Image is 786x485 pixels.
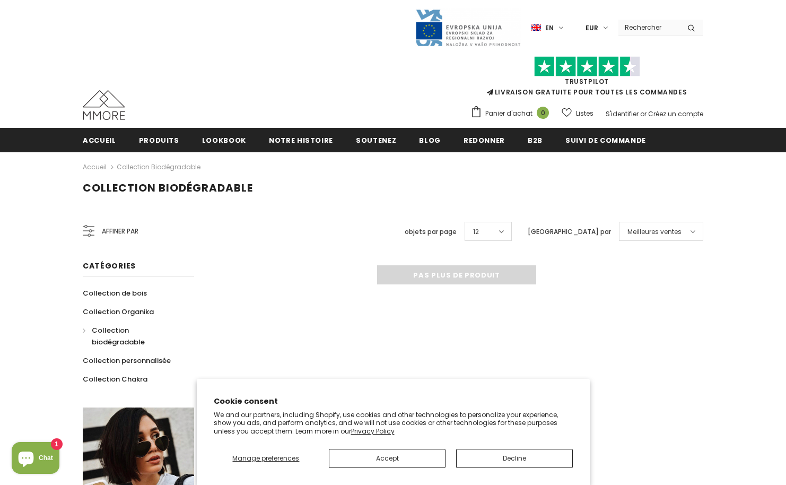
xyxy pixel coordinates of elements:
[470,61,703,97] span: LIVRAISON GRATUITE POUR TOUTES LES COMMANDES
[537,107,549,119] span: 0
[545,23,554,33] span: en
[415,8,521,47] img: Javni Razpis
[269,135,333,145] span: Notre histoire
[534,56,640,77] img: Faites confiance aux étoiles pilotes
[351,427,395,436] a: Privacy Policy
[83,307,154,317] span: Collection Organika
[83,90,125,120] img: Cas MMORE
[8,442,63,477] inbox-online-store-chat: Shopify online store chat
[470,106,554,122] a: Panier d'achat 0
[214,449,319,468] button: Manage preferences
[83,180,253,195] span: Collection biodégradable
[83,370,147,388] a: Collection Chakra
[83,128,116,152] a: Accueil
[485,108,532,119] span: Panier d'achat
[456,449,573,468] button: Decline
[528,135,543,145] span: B2B
[232,454,299,463] span: Manage preferences
[565,77,609,86] a: TrustPilot
[419,135,441,145] span: Blog
[528,227,611,237] label: [GEOGRAPHIC_DATA] par
[562,104,593,123] a: Listes
[627,227,682,237] span: Meilleures ventes
[83,321,182,351] a: Collection biodégradable
[528,128,543,152] a: B2B
[102,226,138,237] span: Affiner par
[202,128,246,152] a: Lookbook
[117,162,200,171] a: Collection biodégradable
[83,284,147,302] a: Collection de bois
[83,135,116,145] span: Accueil
[214,411,573,436] p: We and our partners, including Shopify, use cookies and other technologies to personalize your ex...
[83,302,154,321] a: Collection Organika
[356,135,396,145] span: soutenez
[606,109,639,118] a: S'identifier
[356,128,396,152] a: soutenez
[83,288,147,298] span: Collection de bois
[139,135,179,145] span: Produits
[405,227,457,237] label: objets par page
[202,135,246,145] span: Lookbook
[640,109,647,118] span: or
[269,128,333,152] a: Notre histoire
[565,128,646,152] a: Suivi de commande
[83,374,147,384] span: Collection Chakra
[464,135,505,145] span: Redonner
[214,396,573,407] h2: Cookie consent
[83,356,171,366] span: Collection personnalisée
[83,161,107,174] a: Accueil
[83,351,171,370] a: Collection personnalisée
[576,108,593,119] span: Listes
[92,325,145,347] span: Collection biodégradable
[618,20,679,35] input: Search Site
[648,109,703,118] a: Créez un compte
[531,23,541,32] img: i-lang-1.png
[415,23,521,32] a: Javni Razpis
[329,449,446,468] button: Accept
[565,135,646,145] span: Suivi de commande
[419,128,441,152] a: Blog
[586,23,598,33] span: EUR
[473,227,479,237] span: 12
[139,128,179,152] a: Produits
[83,261,136,271] span: Catégories
[464,128,505,152] a: Redonner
